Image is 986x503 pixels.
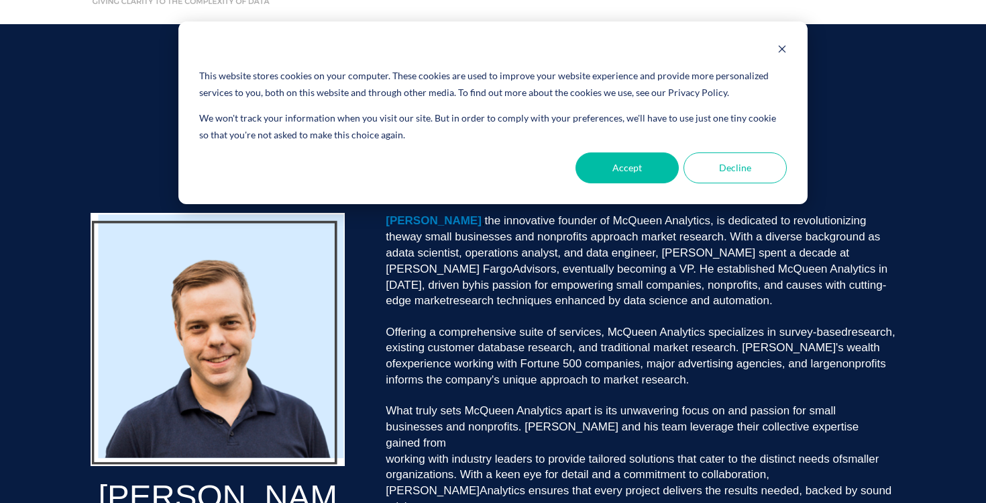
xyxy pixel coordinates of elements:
[386,404,836,417] span: What truly sets McQueen Analytics apart is its unwavering focus on and passion for small
[683,152,787,183] button: Decline
[386,214,866,243] span: the innovative founder of McQueen Analytics, is dedicated to revolutionizing the
[386,326,848,338] span: Offering a comprehensive suite of services, McQueen Analytics specializes in survey-based
[386,230,880,259] span: way small businesses and nonprofits approach market research. With a diverse background as a
[576,152,679,183] button: Accept
[199,68,787,101] div: This website stores cookies on your computer. These cookies are used to improve your website expe...
[386,246,849,275] span: data scientist, operations analyst, and data engineer, [PERSON_NAME] spent a decade at [PERSON_NA...
[777,42,787,59] button: Dismiss cookie banner
[395,357,836,370] span: experience working with Fortune 500 companies, major advertising agencies, and large
[91,213,345,466] img: CarlMQ-1
[449,294,773,307] span: research techniques enhanced by data science and automation.
[386,263,887,291] span: Advisors, eventually becoming a VP. He established McQueen Analytics in [DATE], driven by
[178,21,808,204] div: Cookie banner
[386,214,866,243] span: ,
[199,110,787,143] p: We won't track your information when you visit our site. But in order to comply with your prefere...
[386,453,879,498] span: smaller organizations. With a keen eye for detail and a commitment to collaboration, [PERSON_NAME]
[386,326,895,371] span: research, existing customer database research, and traditional market research. [PERSON_NAME]'s w...
[386,279,886,308] span: his passion for empowering small companies, nonprofits, and causes with cutting-edge market
[386,420,859,449] span: businesses and nonprofits. [PERSON_NAME] and his team leverage their collective expertise gained ...
[386,453,842,465] span: working with industry leaders to provide tailored solutions that cater to the distinct needs of
[386,357,886,386] span: nonprofits informs the company's unique approach to market research.
[386,214,482,227] span: [PERSON_NAME]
